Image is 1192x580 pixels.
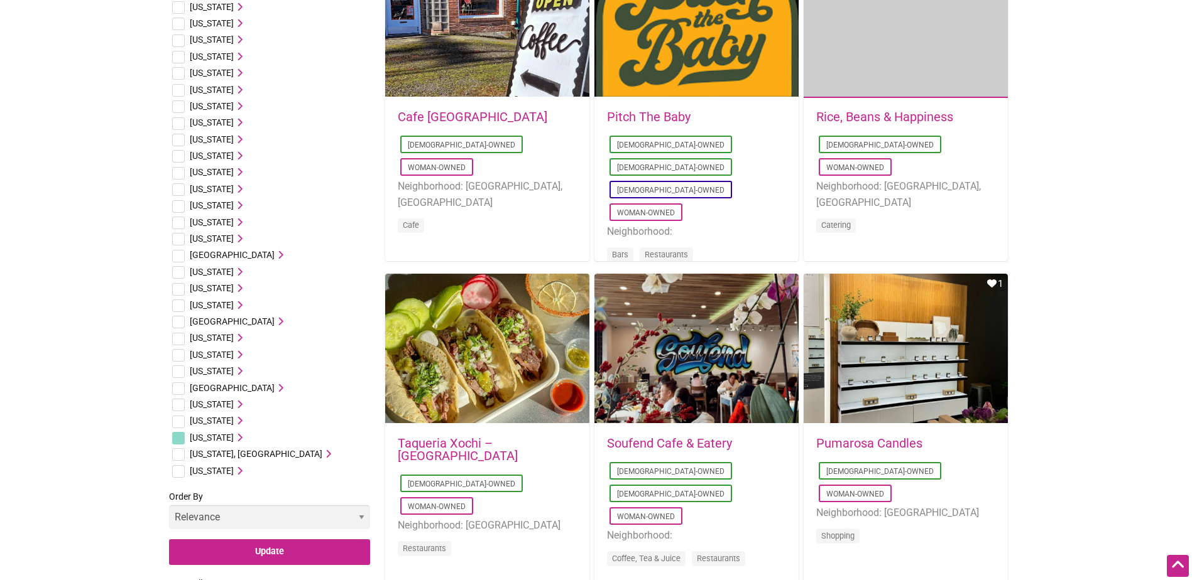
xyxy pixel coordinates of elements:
span: [US_STATE] [190,200,234,210]
span: [US_STATE] [190,300,234,310]
span: [US_STATE] [190,283,234,293]
a: [DEMOGRAPHIC_DATA]-Owned [408,480,515,488]
a: Bars [612,250,628,259]
span: [GEOGRAPHIC_DATA] [190,250,275,260]
a: Woman-Owned [408,163,466,172]
a: [DEMOGRAPHIC_DATA]-Owned [617,186,724,195]
a: Pitch The Baby [607,109,691,124]
li: Neighborhood: [607,223,786,240]
span: [US_STATE] [190,217,234,227]
a: [DEMOGRAPHIC_DATA]-Owned [617,141,724,149]
label: Order By [169,489,370,539]
li: Neighborhood: [GEOGRAPHIC_DATA], [GEOGRAPHIC_DATA] [398,178,577,210]
span: [US_STATE] [190,366,234,376]
a: Woman-Owned [617,512,675,521]
span: [GEOGRAPHIC_DATA] [190,316,275,326]
a: [DEMOGRAPHIC_DATA]-Owned [826,467,934,476]
a: Restaurants [403,544,446,553]
a: Pumarosa Candles [816,436,922,451]
a: Shopping [821,531,855,540]
a: [DEMOGRAPHIC_DATA]-Owned [826,141,934,149]
a: Cafe [403,220,419,230]
a: Taqueria Xochi – [GEOGRAPHIC_DATA] [398,436,518,463]
span: [US_STATE] [190,432,234,443]
span: [US_STATE] [190,350,234,360]
a: Soufend Cafe & Eatery [607,436,732,451]
span: [US_STATE] [190,167,234,177]
li: Neighborhood: [GEOGRAPHIC_DATA], [GEOGRAPHIC_DATA] [816,178,995,210]
input: Update [169,539,370,565]
a: Restaurants [645,250,688,259]
a: Restaurants [697,554,740,563]
span: [US_STATE] [190,51,234,62]
a: [DEMOGRAPHIC_DATA]-Owned [617,490,724,498]
a: Coffee, Tea & Juice [612,554,681,563]
span: [US_STATE] [190,184,234,194]
span: [US_STATE] [190,101,234,111]
div: Scroll Back to Top [1167,555,1189,577]
span: [US_STATE] [190,333,234,343]
span: [GEOGRAPHIC_DATA] [190,383,275,393]
span: [US_STATE] [190,85,234,95]
a: Woman-Owned [826,490,884,498]
li: Neighborhood: [607,527,786,544]
a: Woman-Owned [826,163,884,172]
span: [US_STATE] [190,2,234,12]
a: [DEMOGRAPHIC_DATA]-Owned [617,467,724,476]
span: [US_STATE] [190,134,234,144]
span: [US_STATE] [190,234,234,244]
a: Rice, Beans & Happiness [816,109,953,124]
span: [US_STATE] [190,117,234,127]
span: [US_STATE] [190,68,234,78]
a: Woman-Owned [408,502,466,511]
a: Woman-Owned [617,208,675,217]
span: [US_STATE] [190,267,234,277]
a: [DEMOGRAPHIC_DATA]-Owned [408,141,515,149]
a: [DEMOGRAPHIC_DATA]-Owned [617,163,724,172]
span: [US_STATE] [190,35,234,45]
li: Neighborhood: [GEOGRAPHIC_DATA] [816,505,995,521]
a: Catering [821,220,851,230]
select: Order By [169,505,370,529]
li: Neighborhood: [GEOGRAPHIC_DATA] [398,517,577,534]
span: [US_STATE] [190,466,234,476]
span: [US_STATE] [190,151,234,161]
span: [US_STATE], [GEOGRAPHIC_DATA] [190,449,322,459]
span: [US_STATE] [190,416,234,426]
span: [US_STATE] [190,18,234,28]
span: [US_STATE] [190,399,234,409]
a: Cafe [GEOGRAPHIC_DATA] [398,109,547,124]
